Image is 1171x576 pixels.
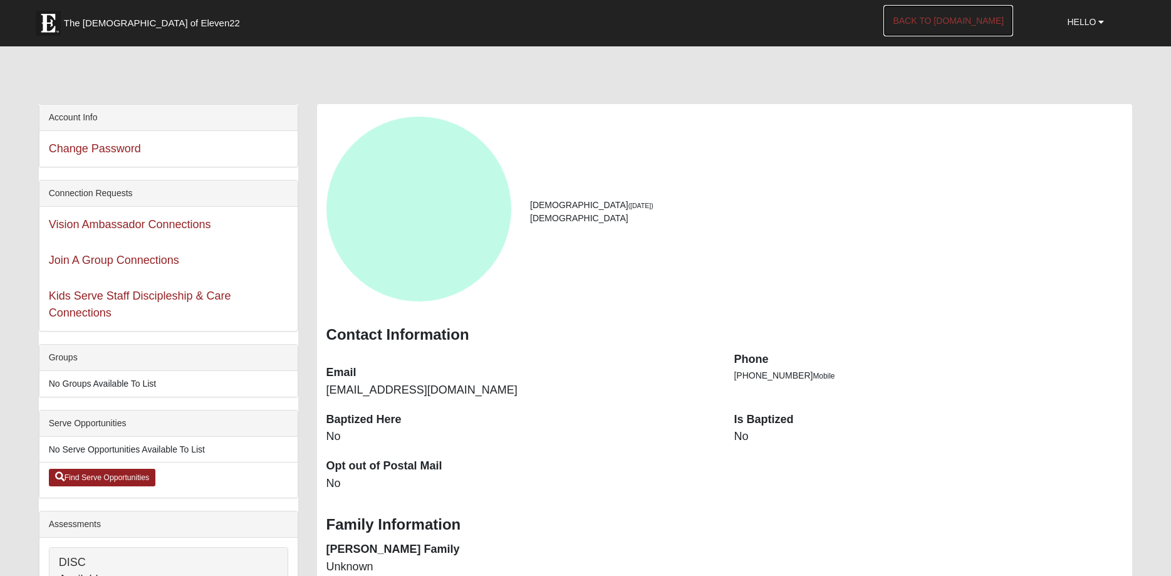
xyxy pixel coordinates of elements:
dt: Phone [734,352,1123,368]
dd: No [734,429,1123,445]
dd: No [326,476,716,492]
dt: Baptized Here [326,412,716,428]
dt: Opt out of Postal Mail [326,458,716,474]
li: [PHONE_NUMBER] [734,369,1123,382]
div: Connection Requests [39,181,298,207]
li: [DEMOGRAPHIC_DATA] [530,199,1123,212]
small: ([DATE]) [628,202,653,209]
dd: [EMAIL_ADDRESS][DOMAIN_NAME] [326,382,716,399]
a: Find Serve Opportunities [49,469,156,486]
a: Change Password [49,142,141,155]
a: Back to [DOMAIN_NAME] [883,5,1013,36]
dt: Is Baptized [734,412,1123,428]
div: Account Info [39,105,298,131]
h3: Family Information [326,516,1123,534]
dd: No [326,429,716,445]
dt: [PERSON_NAME] Family [326,542,716,558]
span: The [DEMOGRAPHIC_DATA] of Eleven22 [64,17,240,29]
dt: Email [326,365,716,381]
h3: Contact Information [326,326,1123,344]
a: Vision Ambassador Connections [49,218,211,231]
div: Serve Opportunities [39,411,298,437]
span: Hello [1067,17,1096,27]
a: Hello [1058,6,1113,38]
a: View Fullsize Photo [326,117,511,301]
span: Mobile [813,372,835,380]
dd: Unknown [326,559,716,575]
a: The [DEMOGRAPHIC_DATA] of Eleven22 [29,4,280,36]
li: No Serve Opportunities Available To List [39,437,298,463]
a: Join A Group Connections [49,254,179,266]
div: Assessments [39,511,298,538]
div: Groups [39,345,298,371]
img: Eleven22 logo [36,11,61,36]
li: No Groups Available To List [39,371,298,397]
li: [DEMOGRAPHIC_DATA] [530,212,1123,225]
a: Kids Serve Staff Discipleship & Care Connections [49,290,231,319]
